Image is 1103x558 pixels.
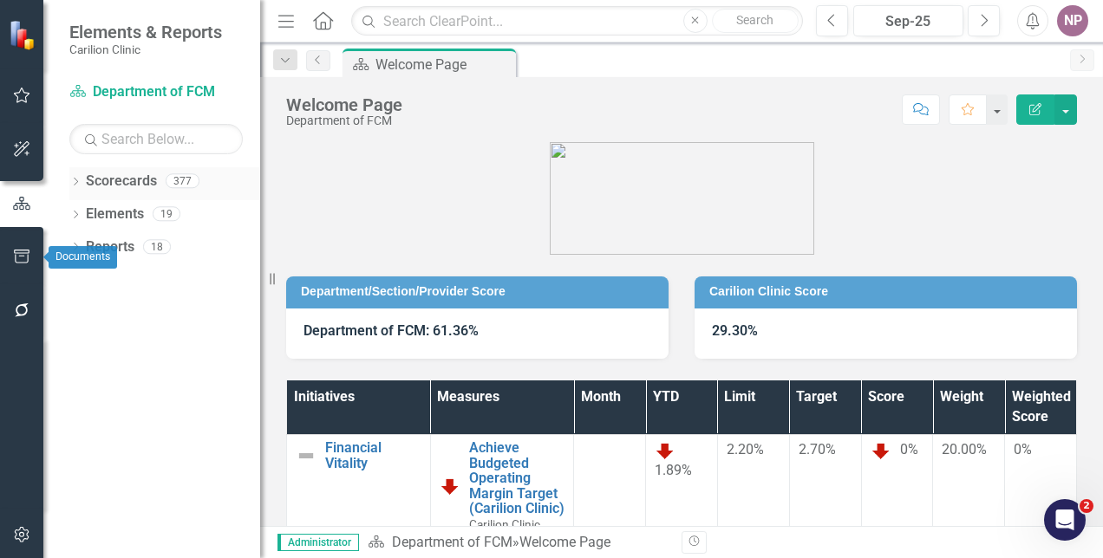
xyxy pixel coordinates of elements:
div: Documents [49,246,117,269]
span: 0% [1014,441,1032,457]
div: Department of FCM [286,114,402,127]
img: Below Plan [440,476,460,496]
button: NP [1057,5,1088,36]
strong: 29.30% [712,322,758,339]
a: Reports [86,237,134,257]
td: Double-Click to Edit Right Click for Context Menu [287,435,431,538]
div: 18 [143,239,171,254]
div: Welcome Page [519,534,610,550]
small: Carilion Clinic [69,42,222,56]
img: Below Plan [871,440,891,461]
span: 2 [1080,499,1093,513]
div: Welcome Page [375,54,512,75]
span: Administrator [277,534,359,551]
div: Sep-25 [859,11,957,32]
span: 1.89% [655,462,692,478]
img: ClearPoint Strategy [9,20,39,50]
span: 2.70% [799,441,836,457]
span: 2.20% [727,441,764,457]
iframe: Intercom live chat [1044,499,1086,541]
a: Department of FCM [392,534,512,550]
a: Scorecards [86,172,157,191]
span: Elements & Reports [69,22,222,42]
span: 20.00% [942,441,987,457]
button: Search [712,9,799,33]
div: 377 [166,174,199,189]
h3: Carilion Clinic Score [709,285,1068,298]
span: Carilion Clinic [469,517,540,531]
div: Welcome Page [286,95,402,114]
img: Not Defined [296,445,317,466]
input: Search Below... [69,124,243,154]
button: Sep-25 [853,5,963,36]
strong: Department of FCM: 61.36% [303,322,479,339]
a: Financial Vitality [325,440,421,470]
div: » [368,533,669,553]
span: 0% [900,441,918,457]
img: Below Plan [655,440,676,461]
a: Elements [86,204,144,224]
img: carilion%20clinic%20logo%202.0.png [550,142,814,255]
span: Search [736,13,773,27]
a: Achieve Budgeted Operating Margin Target (Carilion Clinic) [469,440,565,516]
input: Search ClearPoint... [351,6,803,36]
a: Department of FCM [69,82,243,102]
div: 19 [153,207,180,222]
h3: Department/Section/Provider Score [301,285,660,298]
td: Double-Click to Edit Right Click for Context Menu [430,435,574,538]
